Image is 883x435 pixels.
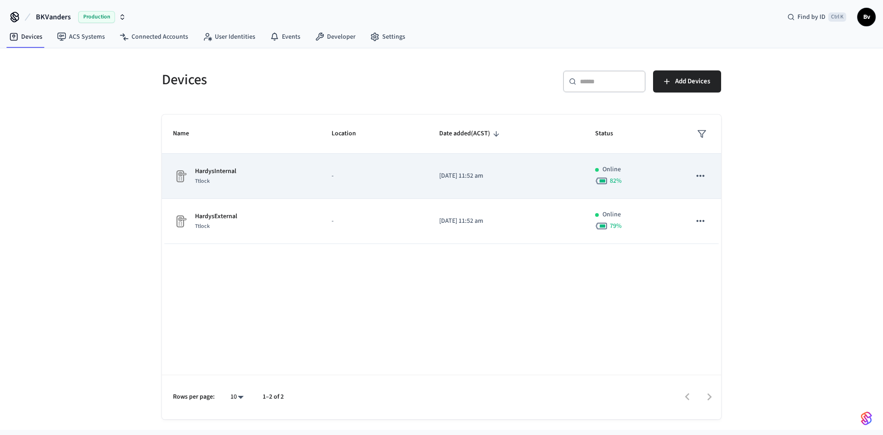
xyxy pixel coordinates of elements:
[173,169,188,184] img: Placeholder Lock Image
[332,216,417,226] p: -
[50,29,112,45] a: ACS Systems
[78,11,115,23] span: Production
[173,392,215,402] p: Rows per page:
[861,411,872,426] img: SeamLogoGradient.69752ec5.svg
[195,29,263,45] a: User Identities
[332,127,368,141] span: Location
[675,75,710,87] span: Add Devices
[857,8,876,26] button: Bv
[332,171,417,181] p: -
[226,390,248,404] div: 10
[195,222,210,230] span: Ttlock
[36,12,71,23] span: BKVanders
[439,216,573,226] p: [DATE] 11:52 am
[653,70,721,93] button: Add Devices
[162,115,721,244] table: sticky table
[173,214,188,229] img: Placeholder Lock Image
[828,12,846,22] span: Ctrl K
[162,70,436,89] h5: Devices
[439,171,573,181] p: [DATE] 11:52 am
[439,127,502,141] span: Date added(ACST)
[263,29,308,45] a: Events
[610,221,622,231] span: 79 %
[2,29,50,45] a: Devices
[195,177,210,185] span: Ttlock
[797,12,826,22] span: Find by ID
[363,29,413,45] a: Settings
[263,392,284,402] p: 1–2 of 2
[610,176,622,186] span: 82 %
[602,210,621,220] p: Online
[173,127,201,141] span: Name
[858,9,875,25] span: Bv
[112,29,195,45] a: Connected Accounts
[602,165,621,174] p: Online
[308,29,363,45] a: Developer
[780,9,854,25] div: Find by IDCtrl K
[195,167,236,176] p: HardysInternal
[195,212,237,221] p: HardysExternal
[595,127,625,141] span: Status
